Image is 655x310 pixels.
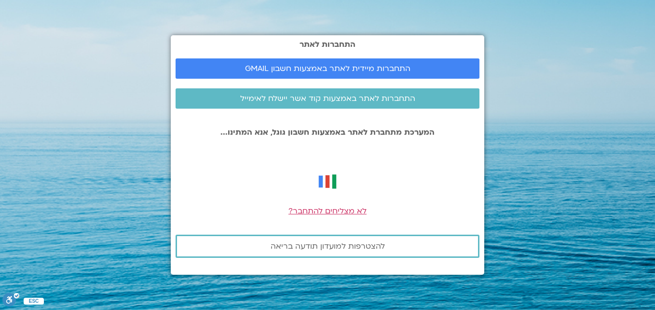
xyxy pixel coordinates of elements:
span: להצטרפות למועדון תודעה בריאה [271,242,385,251]
h2: התחברות לאתר [176,40,479,49]
a: לא מצליחים להתחבר? [288,206,367,216]
a: התחברות מיידית לאתר באמצעות חשבון GMAIL [176,58,479,79]
span: התחברות לאתר באמצעות קוד אשר יישלח לאימייל [240,94,415,103]
a: להצטרפות למועדון תודעה בריאה [176,235,479,258]
span: התחברות מיידית לאתר באמצעות חשבון GMAIL [245,64,410,73]
p: המערכת מתחברת לאתר באמצעות חשבון גוגל, אנא המתינו... [176,128,479,137]
a: התחברות לאתר באמצעות קוד אשר יישלח לאימייל [176,88,479,109]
